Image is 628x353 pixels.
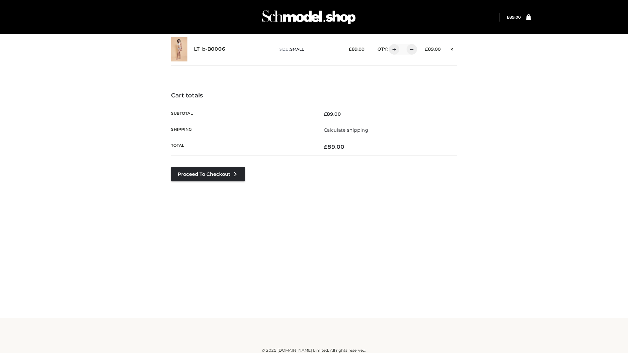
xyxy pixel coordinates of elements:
a: £89.00 [507,15,521,20]
th: Shipping [171,122,314,138]
span: SMALL [290,47,304,52]
p: size : [279,46,339,52]
img: Schmodel Admin 964 [260,4,358,30]
a: Proceed to Checkout [171,167,245,181]
img: LT_b-B0006 - SMALL [171,37,187,61]
span: £ [425,46,428,52]
div: QTY: [371,44,415,55]
th: Total [171,138,314,156]
bdi: 89.00 [324,111,341,117]
bdi: 89.00 [324,143,344,150]
bdi: 89.00 [349,46,364,52]
bdi: 89.00 [425,46,441,52]
a: Calculate shipping [324,127,368,133]
h4: Cart totals [171,92,457,99]
bdi: 89.00 [507,15,521,20]
span: £ [507,15,509,20]
span: £ [324,111,327,117]
th: Subtotal [171,106,314,122]
span: £ [349,46,352,52]
a: LT_b-B0006 [194,46,225,52]
a: Remove this item [447,44,457,53]
span: £ [324,143,327,150]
